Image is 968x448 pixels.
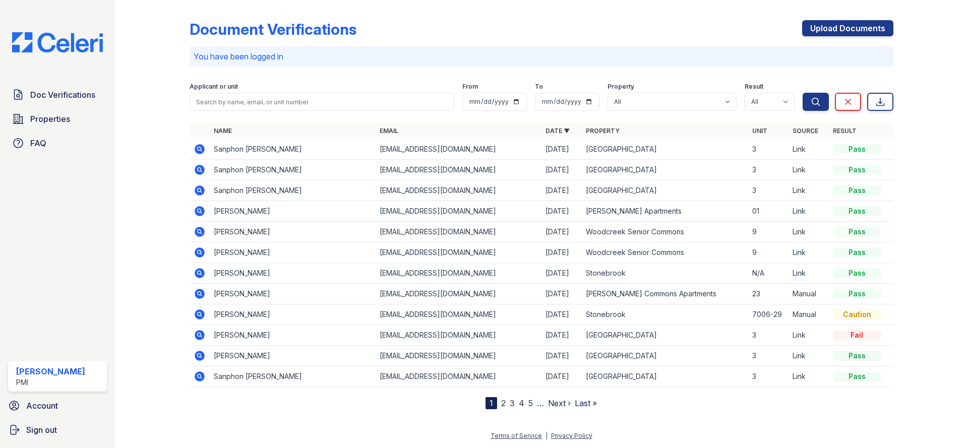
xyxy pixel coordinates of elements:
td: [DATE] [541,160,582,180]
td: Stonebrook [582,304,748,325]
td: 23 [748,284,789,304]
td: [GEOGRAPHIC_DATA] [582,180,748,201]
div: Pass [833,185,881,196]
img: CE_Logo_Blue-a8612792a0a2168367f1c8372b55b34899dd931a85d93a1a3d3e32e68fde9ad4.png [4,32,111,52]
a: Properties [8,109,107,129]
input: Search by name, email, or unit number [190,93,454,111]
label: To [535,83,543,91]
a: Date ▼ [546,127,570,135]
td: [PERSON_NAME] Commons Apartments [582,284,748,304]
td: 3 [748,139,789,160]
td: [DATE] [541,304,582,325]
p: You have been logged in [194,50,889,62]
a: Account [4,396,111,416]
td: [DATE] [541,325,582,346]
div: Pass [833,227,881,237]
td: [PERSON_NAME] [210,325,376,346]
a: 3 [510,398,515,408]
td: [GEOGRAPHIC_DATA] [582,366,748,387]
div: Fail [833,330,881,340]
a: Sign out [4,420,111,440]
a: 2 [501,398,506,408]
td: [PERSON_NAME] [210,263,376,284]
td: 3 [748,346,789,366]
td: Manual [789,304,829,325]
td: 3 [748,325,789,346]
div: Pass [833,144,881,154]
label: Result [745,83,763,91]
a: Property [586,127,620,135]
td: [PERSON_NAME] [210,346,376,366]
td: [DATE] [541,222,582,242]
a: Unit [752,127,767,135]
a: Email [380,127,398,135]
td: 9 [748,242,789,263]
a: Next › [548,398,571,408]
a: 5 [528,398,533,408]
td: Link [789,366,829,387]
td: [GEOGRAPHIC_DATA] [582,160,748,180]
td: [EMAIL_ADDRESS][DOMAIN_NAME] [376,160,541,180]
td: Link [789,242,829,263]
td: Link [789,222,829,242]
td: [PERSON_NAME] [210,222,376,242]
td: Sanphon [PERSON_NAME] [210,180,376,201]
td: Link [789,346,829,366]
td: N/A [748,263,789,284]
td: [DATE] [541,366,582,387]
td: 9 [748,222,789,242]
td: [EMAIL_ADDRESS][DOMAIN_NAME] [376,222,541,242]
a: Terms of Service [491,432,542,439]
td: 01 [748,201,789,222]
div: | [546,432,548,439]
div: Pass [833,268,881,278]
td: 3 [748,366,789,387]
a: Name [214,127,232,135]
div: Pass [833,165,881,175]
td: Sanphon [PERSON_NAME] [210,139,376,160]
td: Link [789,180,829,201]
td: Woodcreek Senior Commons [582,222,748,242]
td: [EMAIL_ADDRESS][DOMAIN_NAME] [376,304,541,325]
td: [GEOGRAPHIC_DATA] [582,346,748,366]
td: [DATE] [541,242,582,263]
td: [DATE] [541,263,582,284]
td: [EMAIL_ADDRESS][DOMAIN_NAME] [376,180,541,201]
td: [EMAIL_ADDRESS][DOMAIN_NAME] [376,366,541,387]
a: 4 [519,398,524,408]
div: Pass [833,371,881,381]
td: [EMAIL_ADDRESS][DOMAIN_NAME] [376,201,541,222]
div: Pass [833,206,881,216]
div: [PERSON_NAME] [16,365,85,377]
a: Last » [575,398,597,408]
a: Privacy Policy [551,432,592,439]
td: [EMAIL_ADDRESS][DOMAIN_NAME] [376,325,541,346]
td: [EMAIL_ADDRESS][DOMAIN_NAME] [376,242,541,263]
td: 3 [748,180,789,201]
td: [EMAIL_ADDRESS][DOMAIN_NAME] [376,346,541,366]
td: 3 [748,160,789,180]
td: [PERSON_NAME] [210,201,376,222]
td: [GEOGRAPHIC_DATA] [582,139,748,160]
label: Applicant or unit [190,83,238,91]
span: Account [26,400,58,412]
div: Document Verifications [190,20,356,38]
label: Property [608,83,634,91]
div: Caution [833,309,881,319]
td: Sanphon [PERSON_NAME] [210,160,376,180]
td: Link [789,160,829,180]
label: From [462,83,478,91]
td: [DATE] [541,284,582,304]
td: Manual [789,284,829,304]
span: FAQ [30,137,46,149]
a: Upload Documents [802,20,893,36]
td: [DATE] [541,180,582,201]
td: [EMAIL_ADDRESS][DOMAIN_NAME] [376,263,541,284]
td: [DATE] [541,139,582,160]
div: Pass [833,289,881,299]
a: Result [833,127,857,135]
td: Link [789,139,829,160]
td: Link [789,263,829,284]
span: Doc Verifications [30,89,95,101]
div: 1 [486,397,497,409]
